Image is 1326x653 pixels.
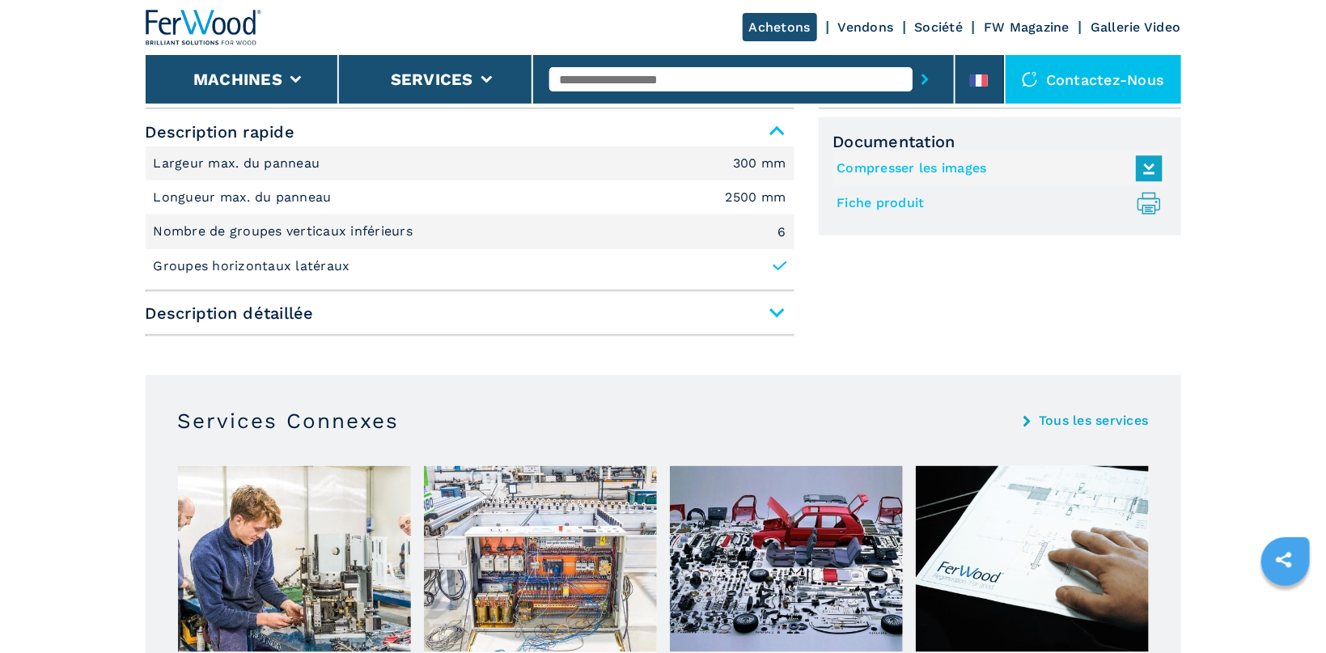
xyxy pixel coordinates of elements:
p: Largeur max. du panneau [154,155,324,172]
img: Ferwood [146,10,262,45]
em: 300 mm [733,157,786,170]
a: Société [915,19,964,35]
span: Documentation [833,132,1167,151]
img: image [916,466,1149,652]
img: image [424,466,657,652]
div: Contactez-nous [1006,55,1181,104]
a: Gallerie Video [1091,19,1181,35]
button: Services [391,70,473,89]
span: Description rapide [146,117,794,146]
a: Tous les services [1039,414,1148,427]
h3: Services Connexes [178,408,400,434]
img: image [670,466,903,652]
img: image [178,466,411,652]
p: Longueur max. du panneau [154,189,336,206]
a: FW Magazine [984,19,1070,35]
div: Description rapide [146,146,794,284]
a: Vendons [838,19,894,35]
iframe: Chat [1257,580,1314,641]
a: sharethis [1264,540,1304,580]
a: Fiche produit [837,190,1154,217]
p: Groupes horizontaux latéraux [154,257,350,275]
a: Compresser les images [837,155,1154,182]
a: Achetons [743,13,817,41]
span: Description détaillée [146,299,794,328]
img: Contactez-nous [1022,71,1038,87]
em: 6 [777,226,786,239]
button: Machines [193,70,282,89]
p: Nombre de groupes verticaux inférieurs [154,223,417,240]
em: 2500 mm [726,191,786,204]
button: submit-button [913,61,938,98]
